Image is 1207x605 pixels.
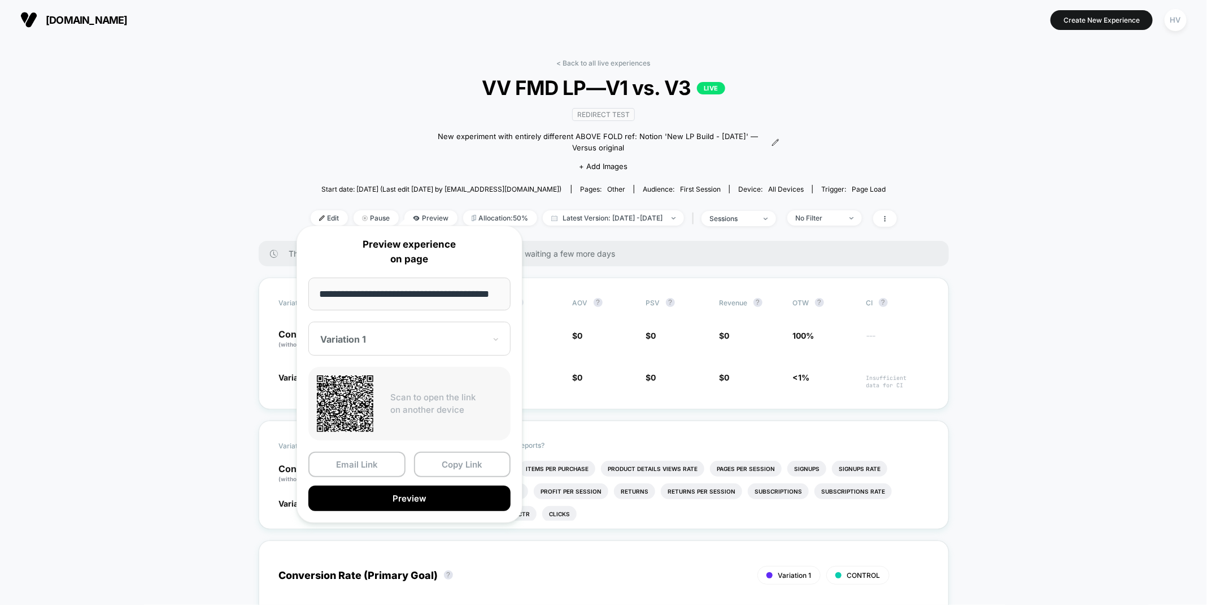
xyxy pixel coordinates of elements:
[354,210,399,226] span: Pause
[815,298,824,307] button: ?
[20,11,37,28] img: Visually logo
[542,506,577,522] li: Clicks
[279,341,330,348] span: (without changes)
[847,571,881,580] span: CONTROL
[463,210,537,226] span: Allocation: 50%
[821,185,886,193] div: Trigger:
[311,210,348,226] span: Edit
[578,331,583,340] span: 0
[866,298,929,307] span: CI
[643,185,721,193] div: Audience:
[666,298,675,307] button: ?
[793,331,814,340] span: 100%
[866,374,929,389] span: Insufficient data for CI
[543,210,684,226] span: Latest Version: [DATE] - [DATE]
[646,299,660,307] span: PSV
[778,571,812,580] span: Variation 1
[308,237,511,266] p: Preview experience on page
[1165,9,1187,31] div: HV
[557,59,651,67] a: < Back to all live experiences
[672,217,676,219] img: end
[725,373,730,382] span: 0
[519,461,595,477] li: Items Per Purchase
[390,391,502,417] p: Scan to open the link on another device
[729,185,812,193] span: Device:
[594,298,603,307] button: ?
[832,461,887,477] li: Signups Rate
[428,131,769,153] span: New experiment with entirely different ABOVE FOLD ref: Notion 'New LP Build - [DATE]' — Versus or...
[534,483,608,499] li: Profit Per Session
[289,249,926,258] span: There are still no statistically significant results. We recommend waiting a few more days
[404,210,457,226] span: Preview
[768,185,804,193] span: all devices
[572,108,635,121] span: Redirect Test
[444,441,929,450] p: Would like to see more reports?
[607,185,625,193] span: other
[279,464,350,483] p: Control
[580,185,625,193] div: Pages:
[720,331,730,340] span: $
[720,299,748,307] span: Revenue
[651,373,656,382] span: 0
[646,373,656,382] span: $
[793,373,810,382] span: <1%
[879,298,888,307] button: ?
[308,486,511,511] button: Preview
[764,218,768,220] img: end
[279,298,341,307] span: Variation
[579,162,628,171] span: + Add Images
[414,452,511,477] button: Copy Link
[651,331,656,340] span: 0
[601,461,704,477] li: Product Details Views Rate
[279,373,319,382] span: Variation 1
[279,441,341,450] span: Variation
[725,331,730,340] span: 0
[573,299,588,307] span: AOV
[308,452,406,477] button: Email Link
[866,332,929,349] span: ---
[339,76,867,100] span: VV FMD LP—V1 vs. V3
[680,185,721,193] span: First Session
[710,214,755,223] div: sessions
[1161,8,1190,32] button: HV
[720,373,730,382] span: $
[852,185,886,193] span: Page Load
[661,483,742,499] li: Returns Per Session
[279,330,341,349] p: Control
[710,461,782,477] li: Pages Per Session
[796,214,841,222] div: No Filter
[697,82,725,94] p: LIVE
[849,217,853,219] img: end
[793,298,855,307] span: OTW
[321,185,561,193] span: Start date: [DATE] (Last edit [DATE] by [EMAIL_ADDRESS][DOMAIN_NAME])
[578,373,583,382] span: 0
[444,571,453,580] button: ?
[690,210,701,227] span: |
[1051,10,1153,30] button: Create New Experience
[614,483,655,499] li: Returns
[279,476,330,482] span: (without changes)
[279,499,319,508] span: Variation 1
[753,298,762,307] button: ?
[551,215,557,221] img: calendar
[748,483,809,499] li: Subscriptions
[646,331,656,340] span: $
[814,483,892,499] li: Subscriptions Rate
[573,373,583,382] span: $
[787,461,826,477] li: Signups
[17,11,131,29] button: [DOMAIN_NAME]
[573,331,583,340] span: $
[46,14,128,26] span: [DOMAIN_NAME]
